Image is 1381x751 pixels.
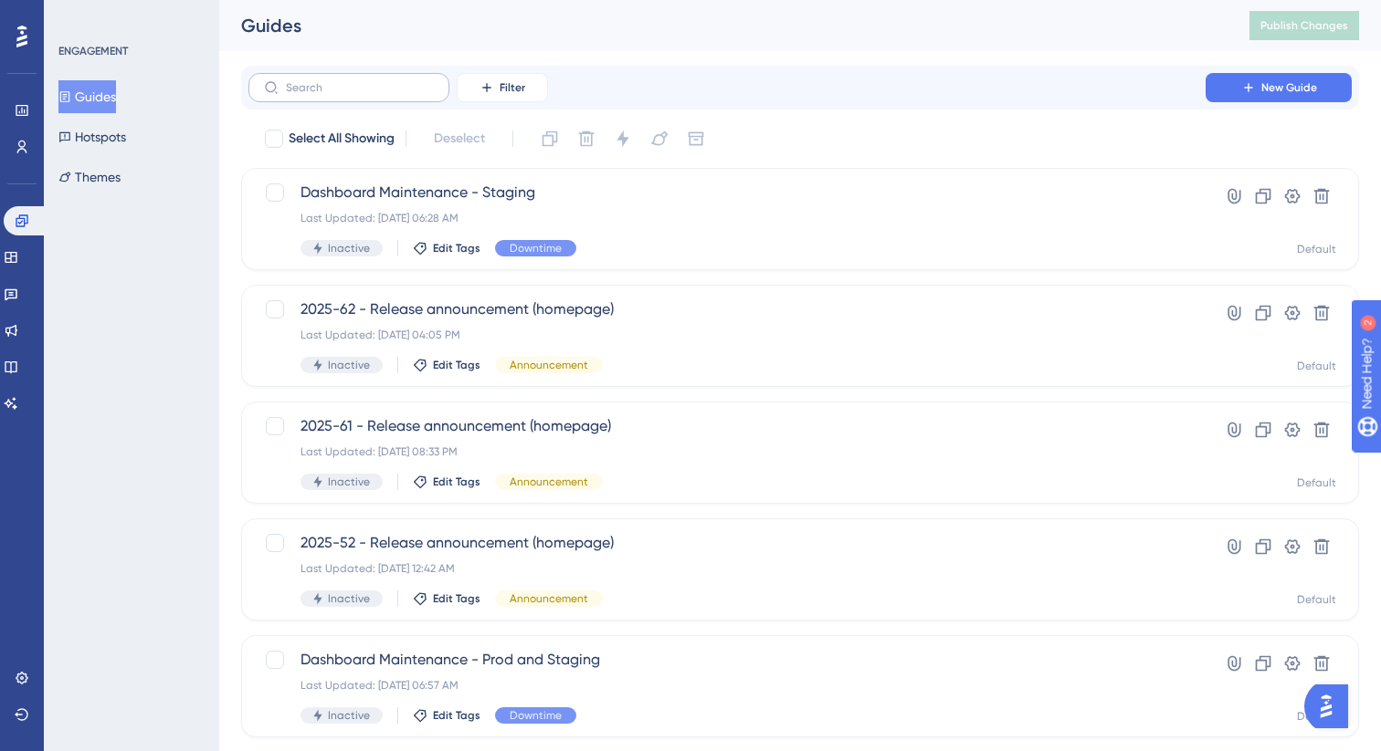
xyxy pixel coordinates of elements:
div: Last Updated: [DATE] 08:33 PM [300,444,1154,459]
iframe: UserGuiding AI Assistant Launcher [1304,679,1359,734]
span: Inactive [328,241,370,256]
span: Announcement [510,475,588,489]
span: Edit Tags [433,591,480,606]
button: Filter [457,73,548,102]
span: Inactive [328,358,370,372]
button: Edit Tags [413,475,480,489]
div: Default [1297,475,1336,490]
span: New Guide [1261,80,1317,95]
button: Deselect [417,122,501,155]
span: Need Help? [43,5,114,26]
div: ENGAGEMENT [58,44,128,58]
div: Last Updated: [DATE] 04:05 PM [300,328,1154,342]
button: Edit Tags [413,708,480,723]
span: Edit Tags [433,708,480,723]
button: Hotspots [58,120,126,153]
span: 2025-52 - Release announcement (homepage) [300,532,1154,554]
div: Last Updated: [DATE] 12:42 AM [300,561,1154,576]
span: Inactive [328,591,370,606]
button: Publish Changes [1249,11,1359,40]
span: Announcement [510,591,588,606]
span: 2025-62 - Release announcement (homepage) [300,298,1154,320]
span: Select All Showing [289,128,395,150]
div: Default [1297,359,1336,373]
button: New Guide [1206,73,1352,102]
div: Guides [241,13,1204,38]
button: Guides [58,80,116,113]
span: Announcement [510,358,588,372]
span: Deselect [434,128,485,150]
button: Edit Tags [413,591,480,606]
div: 2 [127,9,132,24]
div: Default [1297,709,1336,724]
div: Last Updated: [DATE] 06:57 AM [300,678,1154,693]
div: Default [1297,592,1336,607]
span: Inactive [328,475,370,489]
button: Themes [58,161,121,193]
span: Edit Tags [433,358,480,372]
button: Edit Tags [413,241,480,256]
span: Filter [500,80,525,95]
span: Dashboard Maintenance - Staging [300,182,1154,203]
input: Search [286,81,434,94]
span: Dashboard Maintenance - Prod and Staging [300,649,1154,671]
div: Last Updated: [DATE] 06:28 AM [300,211,1154,225]
span: Downtime [510,241,562,256]
button: Edit Tags [413,358,480,372]
span: Publish Changes [1260,18,1348,33]
span: Edit Tags [433,475,480,489]
div: Default [1297,242,1336,256]
span: Edit Tags [433,241,480,256]
span: 2025-61 - Release announcement (homepage) [300,415,1154,437]
span: Downtime [510,708,562,723]
span: Inactive [328,708,370,723]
